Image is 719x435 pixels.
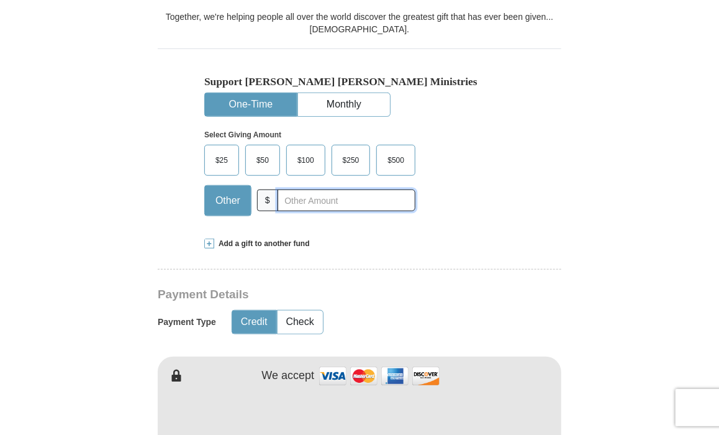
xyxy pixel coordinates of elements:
[204,130,281,139] strong: Select Giving Amount
[298,93,390,116] button: Monthly
[278,311,323,334] button: Check
[209,191,246,210] span: Other
[278,190,415,211] input: Other Amount
[381,151,410,170] span: $500
[257,190,278,211] span: $
[214,239,310,249] span: Add a gift to another fund
[232,311,276,334] button: Credit
[158,317,216,327] h5: Payment Type
[205,93,297,116] button: One-Time
[291,151,320,170] span: $100
[250,151,275,170] span: $50
[337,151,366,170] span: $250
[158,288,474,302] h3: Payment Details
[204,75,515,88] h5: Support [PERSON_NAME] [PERSON_NAME] Ministries
[262,369,315,383] h4: We accept
[209,151,234,170] span: $25
[317,363,441,390] img: credit cards accepted
[158,11,561,35] div: Together, we're helping people all over the world discover the greatest gift that has ever been g...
